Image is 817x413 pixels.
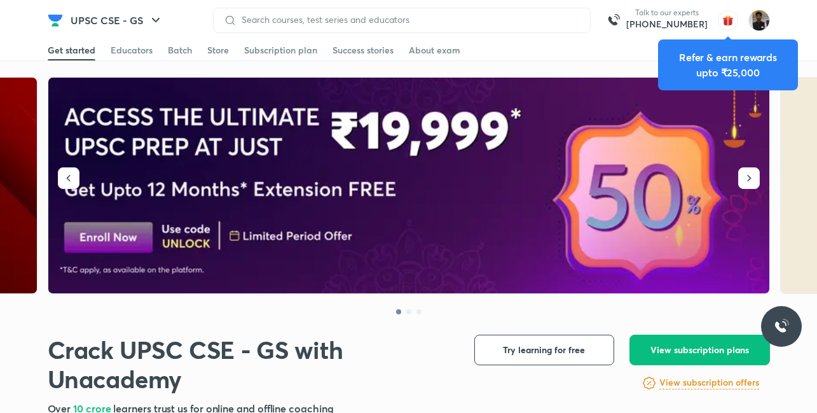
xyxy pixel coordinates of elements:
a: View subscription offers [659,375,759,391]
div: Subscription plan [244,44,317,57]
div: Get started [48,44,95,57]
button: Try learning for free [474,335,614,365]
h6: View subscription offers [659,376,759,389]
a: Store [207,40,229,60]
a: Get started [48,40,95,60]
h1: Crack UPSC CSE - GS with Unacademy [48,335,454,394]
a: About exam [409,40,460,60]
a: Success stories [333,40,394,60]
a: Batch [168,40,192,60]
img: Vivek Vivek [748,10,770,31]
img: Company Logo [48,13,63,28]
div: Success stories [333,44,394,57]
div: Educators [111,44,153,57]
div: Refer & earn rewards upto ₹25,000 [668,50,788,80]
img: avatar [718,10,738,31]
div: About exam [409,44,460,57]
div: Store [207,44,229,57]
span: Try learning for free [503,344,585,356]
button: View subscription plans [629,335,770,365]
a: [PHONE_NUMBER] [626,18,708,31]
img: call-us [601,8,626,33]
p: Talk to our experts [626,8,708,18]
img: ttu [774,319,789,334]
input: Search courses, test series and educators [237,15,580,25]
a: Subscription plan [244,40,317,60]
span: View subscription plans [650,344,749,356]
a: Educators [111,40,153,60]
button: UPSC CSE - GS [63,8,171,33]
div: Batch [168,44,192,57]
